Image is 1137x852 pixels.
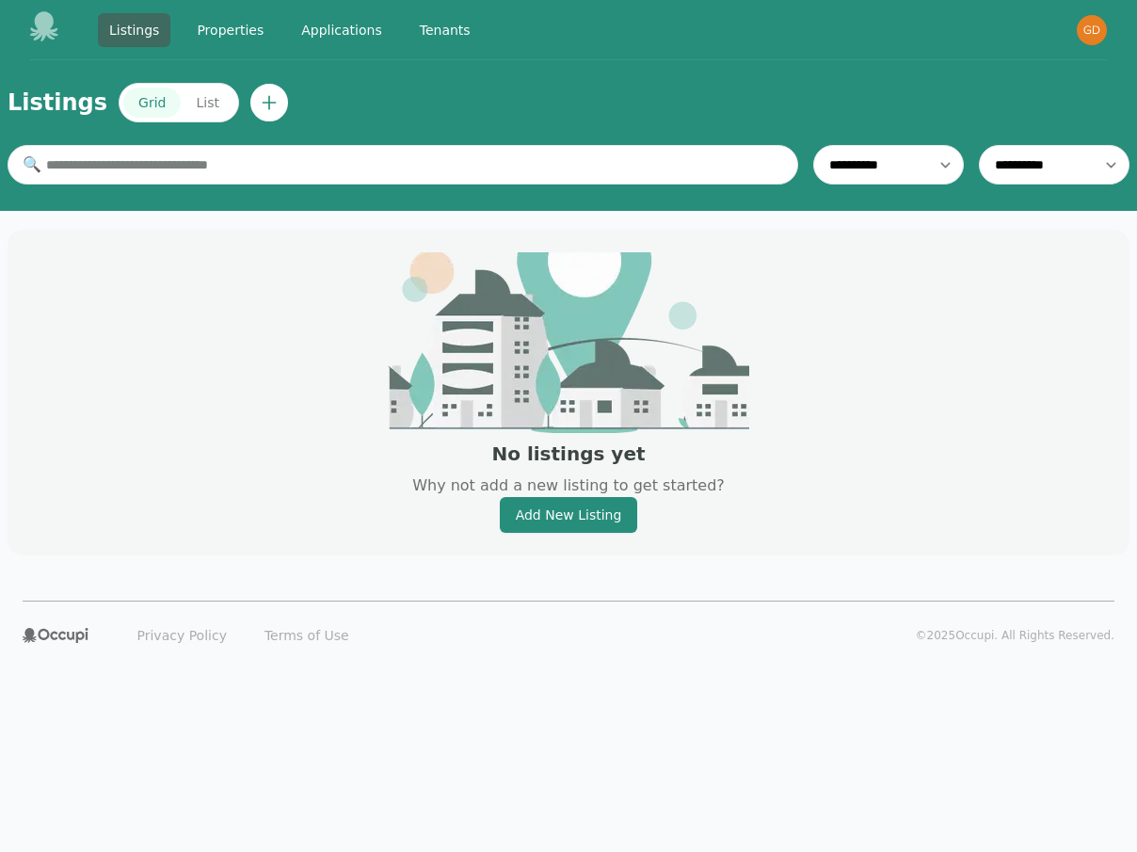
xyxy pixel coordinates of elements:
[916,628,1114,643] p: © 2025 Occupi. All Rights Reserved.
[123,88,181,118] button: Grid
[253,620,360,651] a: Terms of Use
[250,84,288,121] button: Create new listing
[412,474,725,497] p: Why not add a new listing to get started?
[290,13,393,47] a: Applications
[491,441,645,467] h3: No listings yet
[126,620,238,651] a: Privacy Policy
[8,88,107,118] h1: Listings
[181,88,233,118] button: List
[185,13,275,47] a: Properties
[98,13,170,47] a: Listings
[500,497,638,533] a: Add New Listing
[388,252,749,433] img: empty_state_image
[408,13,482,47] a: Tenants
